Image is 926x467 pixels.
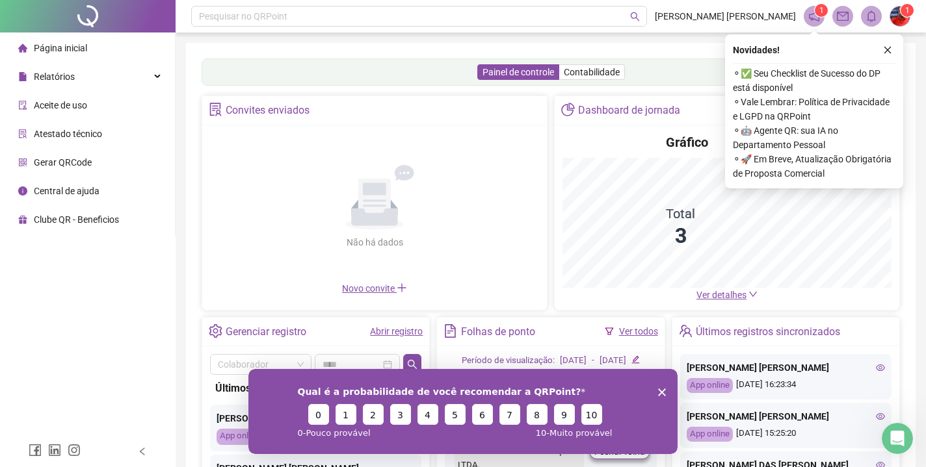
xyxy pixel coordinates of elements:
div: App online [687,378,733,393]
span: file [18,72,27,81]
span: Central de ajuda [34,186,99,196]
div: [DATE] [600,354,626,368]
span: Gerar QRCode [34,157,92,168]
span: Página inicial [34,43,87,53]
div: Gerenciar registro [226,321,306,343]
sup: Atualize o seu contato no menu Meus Dados [901,4,914,17]
span: facebook [29,444,42,457]
span: 1 [905,6,910,15]
span: Contabilidade [564,67,620,77]
span: instagram [68,444,81,457]
span: mail [837,10,849,22]
span: plus [397,283,407,293]
div: [DATE] 16:23:34 [687,378,885,393]
span: home [18,44,27,53]
div: App online [687,427,733,442]
div: [DATE] 15:25:20 [687,427,885,442]
span: ⚬ Vale Lembrar: Política de Privacidade e LGPD na QRPoint [733,95,895,123]
a: Abrir registro [370,326,423,336]
span: solution [18,129,27,138]
span: Novo convite [342,283,407,294]
span: Atestado técnico [34,129,102,139]
sup: 1 [815,4,828,17]
span: close [883,45,892,55]
span: search [630,12,640,21]
span: Ver detalhes [696,290,747,300]
span: down [748,290,758,299]
span: ⚬ 🤖 Agente QR: sua IA no Departamento Pessoal [733,123,895,152]
span: notification [808,10,820,22]
span: audit [18,101,27,110]
span: file-text [443,324,457,338]
span: ⚬ 🚀 Em Breve, Atualização Obrigatória de Proposta Comercial [733,152,895,181]
span: search [407,359,417,370]
div: [PERSON_NAME] [PERSON_NAME] [217,411,415,425]
span: Aceite de uso [34,100,87,110]
div: [DATE] [560,354,587,368]
iframe: Intercom live chat [882,423,913,454]
div: Últimos registros sincronizados [696,321,840,343]
h4: Gráfico [666,133,708,151]
span: filter [605,327,614,336]
img: 4363 [890,6,910,26]
span: [PERSON_NAME] [PERSON_NAME] [655,9,796,23]
div: Últimos registros sincronizados [215,380,416,396]
span: pie-chart [561,103,575,116]
span: team [679,324,693,338]
span: gift [18,215,27,224]
span: Relatórios [34,71,75,82]
span: 1 [819,6,824,15]
span: edit [631,355,640,364]
a: Ver todos [619,326,658,336]
span: Clube QR - Beneficios [34,214,119,225]
div: - [592,354,594,368]
span: left [138,447,147,456]
div: App online [217,429,263,445]
div: Período de visualização: [462,354,555,368]
div: [PERSON_NAME] [PERSON_NAME] [687,360,885,375]
div: Não há dados [315,235,434,249]
span: ⚬ ✅ Seu Checklist de Sucesso do DP está disponível [733,66,895,95]
span: solution [209,103,222,116]
span: Novidades ! [733,43,780,57]
iframe: Pesquisa da QRPoint [248,369,678,454]
span: linkedin [48,444,61,457]
span: eye [876,412,885,421]
span: info-circle [18,186,27,196]
span: bell [866,10,877,22]
a: Ver detalhes down [696,290,758,300]
div: Folhas de ponto [461,321,535,343]
div: Convites enviados [226,99,310,121]
span: qrcode [18,158,27,167]
div: [PERSON_NAME] [PERSON_NAME] [687,409,885,423]
span: Painel de controle [483,67,554,77]
span: setting [209,324,222,338]
div: Dashboard de jornada [578,99,680,121]
span: eye [876,363,885,372]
